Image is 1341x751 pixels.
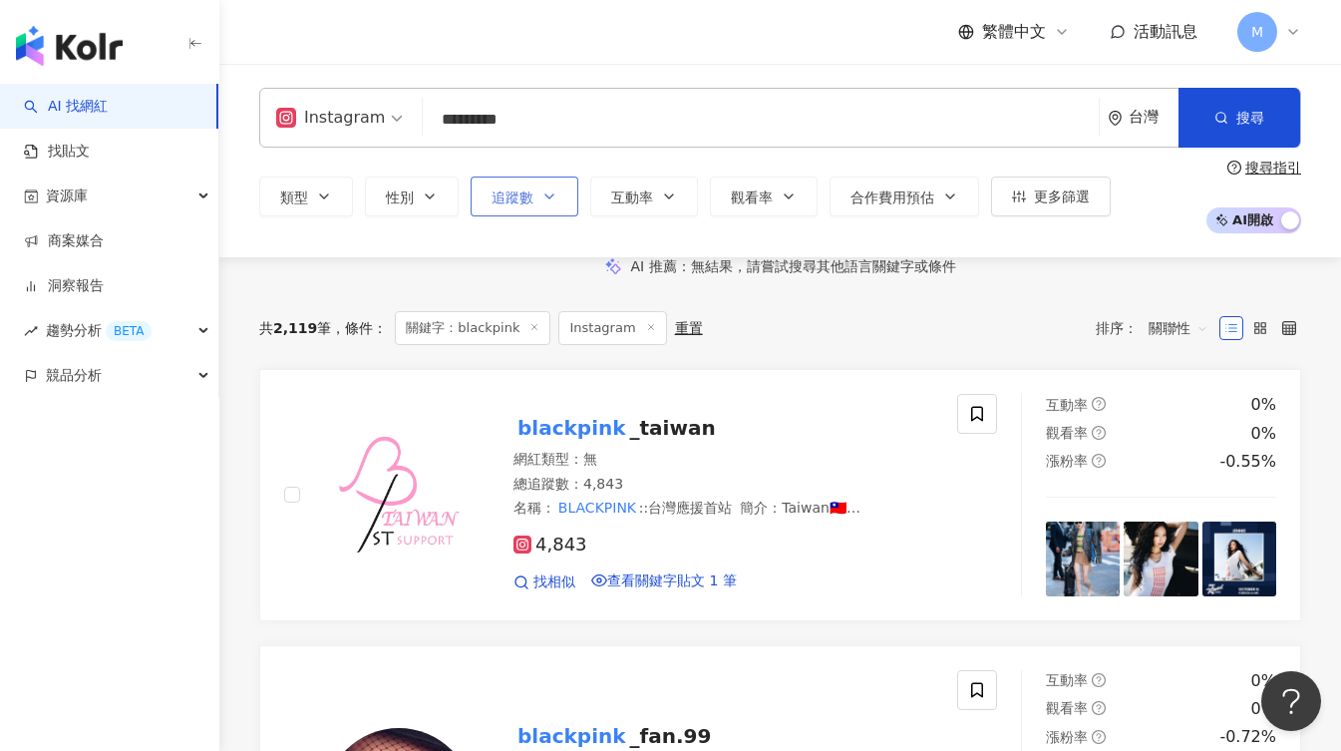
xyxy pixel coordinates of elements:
[1129,109,1178,126] div: 台灣
[513,500,732,516] span: 名稱 ：
[850,189,934,205] span: 合作費用預估
[16,26,123,66] img: logo
[273,320,317,336] span: 2,119
[46,353,102,398] span: 競品分析
[1236,110,1264,126] span: 搜尋
[611,189,653,205] span: 互動率
[731,189,773,205] span: 觀看率
[1108,111,1123,126] span: environment
[982,21,1046,43] span: 繁體中文
[1178,88,1300,148] button: 搜尋
[1092,454,1106,468] span: question-circle
[830,177,979,216] button: 合作費用預估
[1261,671,1321,731] iframe: Help Scout Beacon - Open
[1092,397,1106,411] span: question-circle
[639,500,732,516] span: ::台灣應援首站
[1046,522,1120,595] img: post-image
[1134,22,1197,41] span: 活動訊息
[513,475,933,495] div: 總追蹤數 ： 4,843
[276,102,385,134] div: Instagram
[513,412,630,444] mark: blackpink
[1046,672,1088,688] span: 互動率
[1034,188,1090,204] span: 更多篩選
[1046,700,1088,716] span: 觀看率
[630,724,712,748] span: _fan.99
[1251,698,1276,720] div: 0%
[1219,726,1276,748] div: -0.72%
[24,97,108,117] a: searchAI 找網紅
[24,142,90,162] a: 找貼文
[630,416,716,440] span: _taiwan
[1046,425,1088,441] span: 觀看率
[590,177,698,216] button: 互動率
[533,572,575,592] span: 找相似
[1251,394,1276,416] div: 0%
[471,177,578,216] button: 追蹤數
[259,320,331,336] div: 共 筆
[1219,451,1276,473] div: -0.55%
[675,320,703,336] div: 重置
[24,231,104,251] a: 商案媒合
[324,420,474,569] img: KOL Avatar
[1092,426,1106,440] span: question-circle
[395,311,550,345] span: 關鍵字：blackpink
[46,174,88,218] span: 資源庫
[365,177,459,216] button: 性別
[1251,21,1263,43] span: M
[259,177,353,216] button: 類型
[1202,522,1276,595] img: post-image
[991,177,1111,216] button: 更多篩選
[513,572,575,592] a: 找相似
[591,572,737,592] a: 查看關鍵字貼文 1 筆
[558,311,666,345] span: Instagram
[1251,670,1276,692] div: 0%
[513,450,933,470] div: 網紅類型 ： 無
[607,572,737,588] span: 查看關鍵字貼文 1 筆
[1092,730,1106,744] span: question-circle
[1096,312,1219,344] div: 排序：
[331,320,387,336] span: 條件 ：
[1149,312,1208,344] span: 關聯性
[1046,397,1088,413] span: 互動率
[1251,423,1276,445] div: 0%
[513,535,587,556] span: 4,843
[280,189,308,205] span: 類型
[1092,701,1106,715] span: question-circle
[24,324,38,338] span: rise
[1124,522,1197,595] img: post-image
[24,276,104,296] a: 洞察報告
[710,177,818,216] button: 觀看率
[386,189,414,205] span: 性別
[1245,160,1301,176] div: 搜尋指引
[630,258,955,274] div: AI 推薦 ：
[106,321,152,341] div: BETA
[555,497,639,519] mark: BLACKPINK
[46,308,152,353] span: 趨勢分析
[1227,161,1241,175] span: question-circle
[1092,673,1106,687] span: question-circle
[1046,729,1088,745] span: 漲粉率
[1046,453,1088,469] span: 漲粉率
[564,517,648,539] mark: BLACKPINK
[492,189,533,205] span: 追蹤數
[259,369,1301,621] a: KOL Avatarblackpink_taiwan網紅類型：無總追蹤數：4,843名稱：BLACKPINK::台灣應援首站簡介：Taiwan🇹🇼 UpdateBLACKPINK4,843找相似...
[691,258,956,274] span: 無結果，請嘗試搜尋其他語言關鍵字或條件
